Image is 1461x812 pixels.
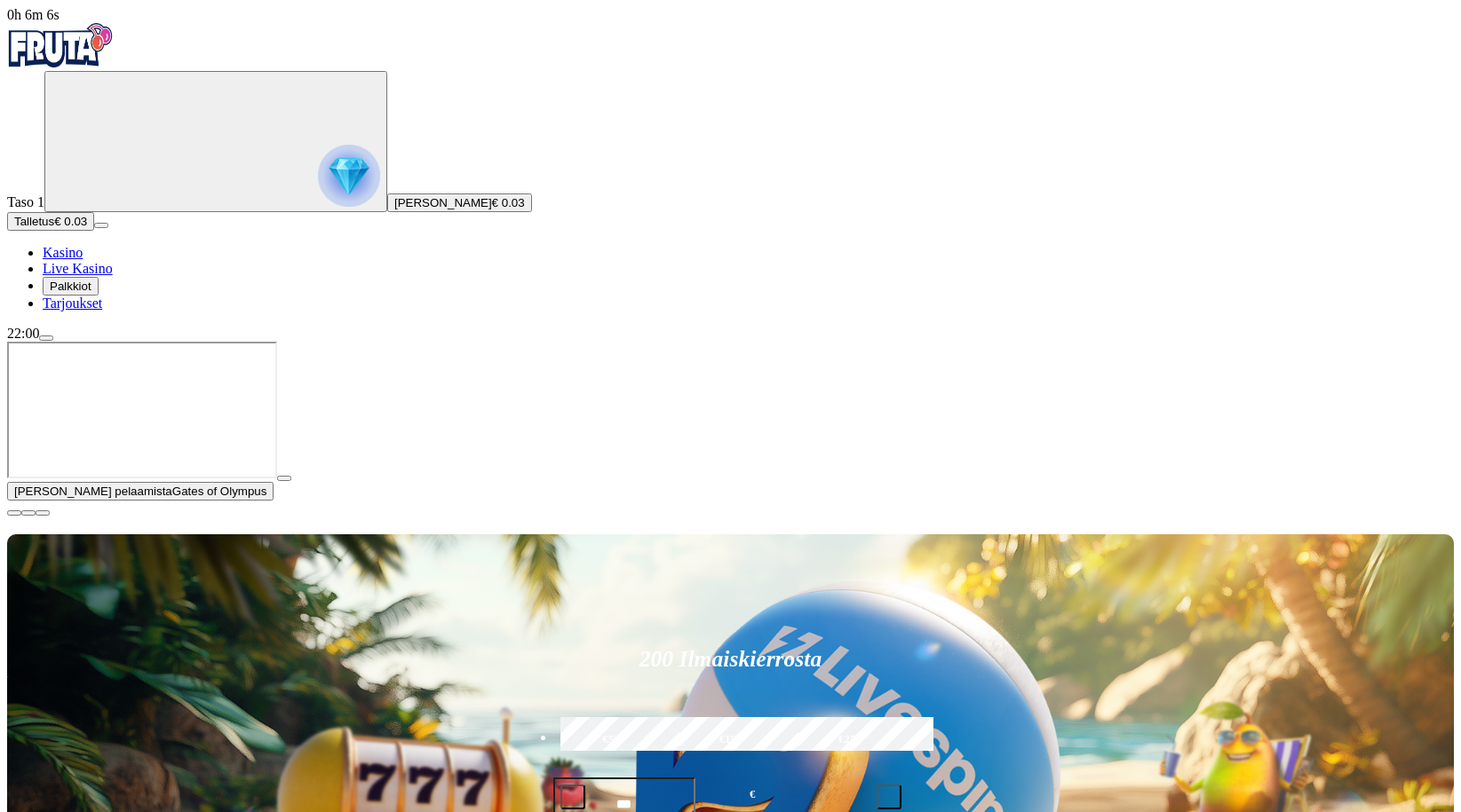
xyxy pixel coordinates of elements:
a: Live Kasino [43,261,113,276]
button: Talletusplus icon€ 0.03 [7,212,94,231]
button: Palkkiot [43,277,99,296]
label: €50 [556,714,667,766]
nav: Main menu [7,245,1454,311]
span: Gates of Olympus [172,485,267,498]
button: minus icon [560,784,585,809]
label: €250 [794,714,905,766]
button: play icon [277,476,291,481]
button: menu [94,223,108,228]
button: reward progress [44,71,387,212]
button: close icon [7,510,21,516]
button: fullscreen icon [36,510,50,516]
button: chevron-down icon [21,510,36,516]
span: € [750,786,755,803]
button: menu [39,335,53,341]
span: [PERSON_NAME] [394,196,492,209]
span: Palkkiot [50,280,91,293]
span: € 0.03 [492,196,525,209]
a: Fruta [7,55,114,70]
span: 22:00 [7,326,39,341]
span: Talletus [14,215,54,228]
nav: Primary [7,23,1454,311]
a: Tarjoukset [43,296,102,311]
span: user session time [7,7,60,22]
img: reward progress [318,145,380,207]
iframe: Gates of Olympus [7,342,277,478]
span: € 0.03 [54,215,87,228]
button: [PERSON_NAME]€ 0.03 [387,193,532,212]
img: Fruta [7,23,114,67]
a: Kasino [43,245,83,260]
button: plus icon [877,784,901,809]
button: [PERSON_NAME] pelaamistaGates of Olympus [7,482,274,501]
span: Taso 1 [7,194,44,209]
span: [PERSON_NAME] pelaamista [14,485,172,498]
label: €150 [675,714,786,766]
